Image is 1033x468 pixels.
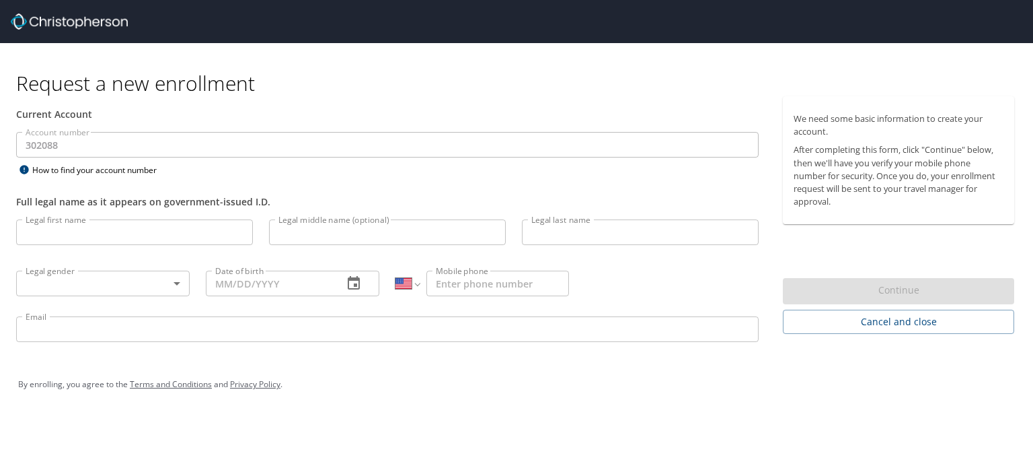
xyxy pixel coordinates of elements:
h1: Request a new enrollment [16,70,1025,96]
div: Full legal name as it appears on government-issued I.D. [16,195,759,209]
a: Terms and Conditions [130,378,212,390]
input: Enter phone number [426,271,569,296]
span: Cancel and close [794,314,1003,331]
input: MM/DD/YYYY [206,271,332,296]
p: After completing this form, click "Continue" below, then we'll have you verify your mobile phone ... [794,143,1003,208]
div: Current Account [16,107,759,121]
img: cbt logo [11,13,128,30]
a: Privacy Policy [230,378,280,390]
p: We need some basic information to create your account. [794,112,1003,138]
div: By enrolling, you agree to the and . [18,368,1015,401]
div: ​ [16,271,190,296]
div: How to find your account number [16,162,184,178]
button: Cancel and close [783,310,1014,335]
